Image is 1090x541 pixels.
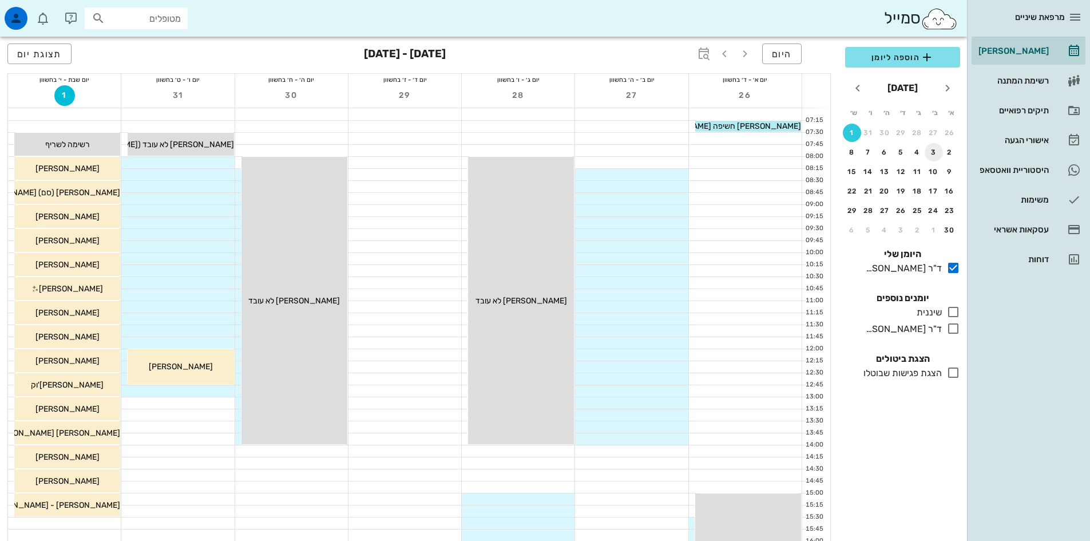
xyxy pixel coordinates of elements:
div: סמייל [884,6,958,31]
button: 30 [281,85,302,106]
div: 11:45 [802,332,826,342]
th: ב׳ [928,103,942,123]
button: 16 [941,182,959,200]
div: 3 [892,226,910,234]
button: 26 [892,202,910,220]
span: [PERSON_NAME]'וק [31,380,104,390]
span: הוספה ליומן [854,50,951,64]
a: דוחות [972,246,1085,273]
div: יום ו׳ - ט׳ בחשוון [121,74,234,85]
button: 22 [843,182,861,200]
button: 26 [735,85,755,106]
button: חודש שעבר [937,78,958,98]
div: 11 [908,168,926,176]
button: 31 [859,124,878,142]
span: היום [772,49,792,60]
div: 7 [859,148,878,156]
div: 12:30 [802,368,826,378]
button: 4 [875,221,894,239]
div: 29 [892,129,910,137]
span: [PERSON_NAME] חשיפה [PERSON_NAME] הפנייה CT [612,121,801,131]
a: רשימת המתנה [972,67,1085,94]
button: 21 [859,182,878,200]
div: 09:00 [802,200,826,210]
div: 14:15 [802,452,826,462]
div: 25 [908,207,926,215]
div: 19 [892,187,910,195]
button: 31 [168,85,188,106]
div: 15:00 [802,488,826,498]
div: 3 [925,148,943,156]
div: 8 [843,148,861,156]
div: 12:15 [802,356,826,366]
button: 29 [843,202,861,220]
div: 08:45 [802,188,826,198]
span: 26 [735,90,755,100]
div: 13:00 [802,392,826,402]
button: 1 [54,85,75,106]
div: רשימת המתנה [976,76,1049,85]
div: 24 [925,207,943,215]
button: 6 [875,143,894,161]
div: 10 [925,168,943,176]
th: ד׳ [895,103,910,123]
span: [PERSON_NAME] [35,212,100,222]
div: ד"ר [PERSON_NAME] [861,322,942,336]
button: 7 [859,143,878,161]
div: יום ד׳ - ז׳ בחשוון [348,74,461,85]
button: 30 [941,221,959,239]
button: 30 [875,124,894,142]
div: ד"ר [PERSON_NAME] [861,262,942,275]
button: 6 [843,221,861,239]
span: רשימה לשריף [45,140,90,149]
div: 15 [843,168,861,176]
button: 13 [875,163,894,181]
div: 15:15 [802,500,826,510]
button: 23 [941,202,959,220]
a: אישורי הגעה [972,127,1085,154]
div: יום ג׳ - ו׳ בחשוון [462,74,574,85]
button: 2 [908,221,926,239]
button: 14 [859,163,878,181]
span: [PERSON_NAME] [35,476,100,486]
div: 09:15 [802,212,826,222]
span: 30 [281,90,302,100]
th: ש׳ [846,103,861,123]
span: [PERSON_NAME] לא עובד ([PERSON_NAME]) [71,140,234,149]
div: 08:00 [802,152,826,161]
div: 14:45 [802,476,826,486]
a: עסקאות אשראי [972,216,1085,243]
a: היסטוריית וואטסאפ [972,156,1085,184]
div: [PERSON_NAME] [976,46,1049,56]
div: 10:30 [802,272,826,282]
div: 12 [892,168,910,176]
div: 08:15 [802,164,826,173]
button: 28 [908,124,926,142]
div: יום א׳ - ד׳ בחשוון [689,74,802,85]
button: 3 [892,221,910,239]
span: [PERSON_NAME] [149,362,213,372]
span: [PERSON_NAME] [35,164,100,173]
button: 29 [892,124,910,142]
button: 8 [843,143,861,161]
div: יום שבת - י׳ בחשוון [8,74,121,85]
button: 3 [925,143,943,161]
h4: היומן שלי [845,247,960,261]
button: תצוגת יום [7,44,72,64]
div: 22 [843,187,861,195]
button: 26 [941,124,959,142]
div: 1 [925,226,943,234]
div: היסטוריית וואטסאפ [976,165,1049,175]
div: 17 [925,187,943,195]
div: 4 [908,148,926,156]
div: 1 [843,129,861,137]
button: היום [762,44,802,64]
div: משימות [976,195,1049,204]
div: 18 [908,187,926,195]
div: הצגת פגישות שבוטלו [859,366,942,380]
div: תיקים רפואיים [976,106,1049,115]
div: 07:30 [802,128,826,137]
button: 28 [508,85,529,106]
button: 27 [875,202,894,220]
div: 07:15 [802,116,826,125]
